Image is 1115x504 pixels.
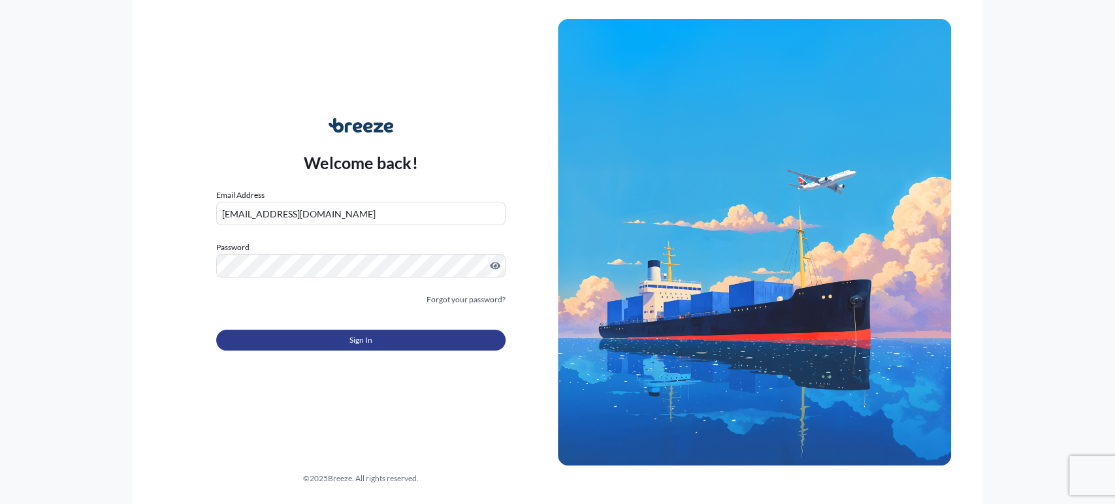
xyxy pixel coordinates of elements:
[490,260,500,271] button: Show password
[164,472,557,485] div: © 2025 Breeze. All rights reserved.
[304,152,418,173] p: Welcome back!
[558,19,951,465] img: Ship illustration
[349,334,372,347] span: Sign In
[216,202,505,225] input: example@gmail.com
[216,330,505,351] button: Sign In
[427,293,506,306] a: Forgot your password?
[216,241,505,254] label: Password
[216,189,265,202] label: Email Address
